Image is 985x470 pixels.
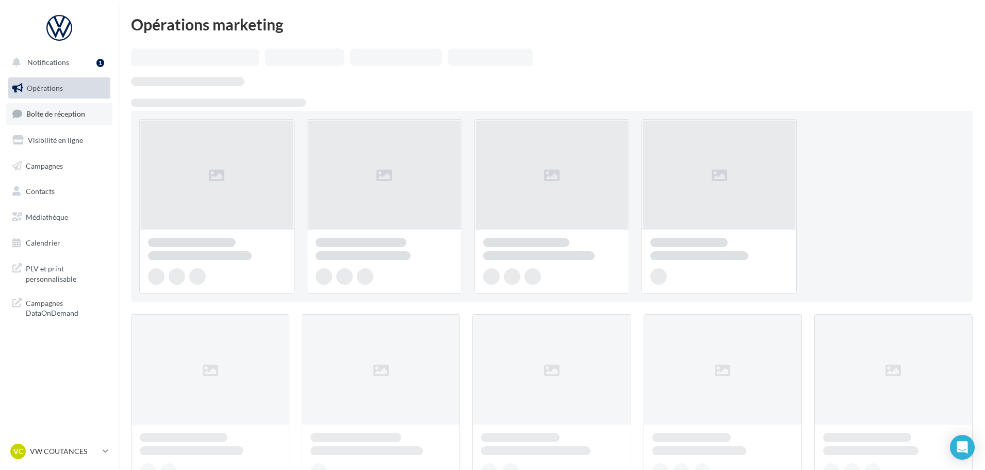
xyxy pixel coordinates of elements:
[6,129,112,151] a: Visibilité en ligne
[96,59,104,67] div: 1
[6,257,112,288] a: PLV et print personnalisable
[27,58,69,67] span: Notifications
[6,292,112,322] a: Campagnes DataOnDemand
[6,181,112,202] a: Contacts
[27,84,63,92] span: Opérations
[26,296,106,318] span: Campagnes DataOnDemand
[8,442,110,461] a: VC VW COUTANCES
[131,17,973,32] div: Opérations marketing
[6,155,112,177] a: Campagnes
[13,446,23,457] span: VC
[30,446,98,457] p: VW COUTANCES
[6,52,108,73] button: Notifications 1
[6,77,112,99] a: Opérations
[6,206,112,228] a: Médiathèque
[26,109,85,118] span: Boîte de réception
[26,161,63,170] span: Campagnes
[28,136,83,144] span: Visibilité en ligne
[950,435,975,460] div: Open Intercom Messenger
[26,213,68,221] span: Médiathèque
[26,187,55,196] span: Contacts
[26,262,106,284] span: PLV et print personnalisable
[26,238,60,247] span: Calendrier
[6,103,112,125] a: Boîte de réception
[6,232,112,254] a: Calendrier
